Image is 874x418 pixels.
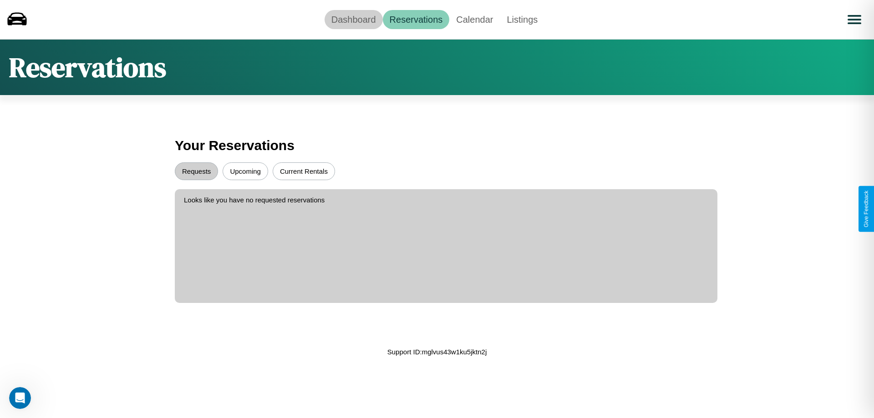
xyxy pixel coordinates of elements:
[383,10,450,29] a: Reservations
[9,387,31,409] iframe: Intercom live chat
[175,162,218,180] button: Requests
[842,7,867,32] button: Open menu
[500,10,544,29] a: Listings
[175,133,699,158] h3: Your Reservations
[9,49,166,86] h1: Reservations
[325,10,383,29] a: Dashboard
[863,191,869,227] div: Give Feedback
[184,194,708,206] p: Looks like you have no requested reservations
[449,10,500,29] a: Calendar
[387,346,487,358] p: Support ID: mglvus43w1ku5jktn2j
[223,162,268,180] button: Upcoming
[273,162,335,180] button: Current Rentals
